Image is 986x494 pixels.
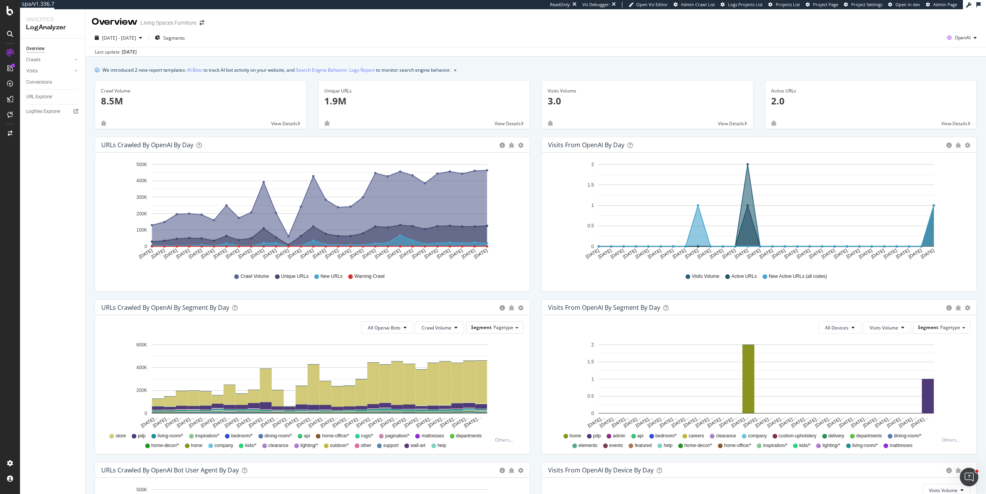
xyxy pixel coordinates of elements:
span: View Details [271,120,297,127]
text: [DATE] [721,248,737,260]
div: bug [509,468,514,473]
div: bug [956,143,961,148]
span: rugs/* [361,433,373,439]
button: Visits Volume [863,321,911,334]
span: Open in dev [895,2,920,7]
div: URLs Crawled by OpenAI By Segment By Day [101,304,229,311]
text: [DATE] [895,248,911,260]
text: 400K [136,178,147,184]
text: [DATE] [659,248,675,260]
text: 1.5 [587,182,594,188]
p: 2.0 [771,94,971,108]
span: mattresses [890,442,912,449]
span: pdp [593,433,601,439]
text: 0 [144,244,147,249]
div: circle-info [946,468,952,473]
svg: A chart. [101,159,521,266]
text: [DATE] [374,248,389,260]
text: [DATE] [796,248,811,260]
a: Overview [26,45,80,53]
text: 0 [144,411,147,416]
text: 0 [591,244,594,249]
text: [DATE] [907,248,923,260]
text: 100K [136,227,147,233]
span: help [438,442,446,449]
iframe: Intercom live chat [960,468,978,486]
text: [DATE] [870,248,885,260]
span: Pagetype [493,324,513,331]
span: admin [613,433,625,439]
span: lighting/* [300,442,318,449]
div: Others... [495,437,516,443]
div: Visits from OpenAI by day [548,141,624,149]
div: Crawls [26,56,40,64]
span: Pagetype [940,324,960,331]
span: dining-room/* [265,433,292,439]
span: Segments [163,35,185,41]
span: kids/* [799,442,810,449]
text: [DATE] [287,248,302,260]
text: [DATE] [324,248,340,260]
span: company [748,433,767,439]
svg: A chart. [548,159,968,266]
text: [DATE] [399,248,414,260]
svg: A chart. [101,340,521,429]
text: [DATE] [213,248,228,260]
text: [DATE] [386,248,402,260]
svg: A chart. [548,340,968,429]
div: arrow-right-arrow-left [200,20,204,25]
div: Overview [26,45,45,53]
a: URL Explorer [26,93,80,101]
text: [DATE] [473,248,488,260]
span: home-office/* [724,442,751,449]
span: bedroom/* [656,433,677,439]
button: [DATE] - [DATE] [92,32,145,44]
span: View Details [941,120,968,127]
div: Visits From OpenAI By Device By Day [548,466,654,474]
text: [DATE] [151,248,166,260]
div: gear [518,143,523,148]
span: mattresses [421,433,444,439]
text: [DATE] [808,248,823,260]
div: bug [324,121,330,126]
text: 0.5 [587,223,594,229]
div: circle-info [946,305,952,311]
p: 1.9M [324,94,524,108]
span: clearance [268,442,288,449]
span: All Openai Bots [368,324,401,331]
div: Last update [95,49,137,55]
text: 300K [136,195,147,200]
text: 1 [591,376,594,382]
text: [DATE] [610,248,625,260]
div: Conversions [26,78,52,86]
div: Logfiles Explorer [26,108,60,116]
text: [DATE] [709,248,724,260]
div: gear [965,305,970,311]
text: 0.5 [587,393,594,399]
text: [DATE] [783,248,799,260]
span: Crawl Volume [240,273,269,280]
span: New URLs [320,273,342,280]
div: gear [518,468,523,473]
text: [DATE] [337,248,352,260]
span: Projects List [776,2,800,7]
span: departments [856,433,882,439]
span: lighting/* [822,442,840,449]
div: Others... [942,437,963,443]
div: Living Spaces Furniture [141,19,196,27]
div: info banner [95,66,977,74]
span: custom-upholstery [779,433,817,439]
span: dining-room/* [894,433,921,439]
div: Visits [26,67,38,75]
div: bug [548,121,553,126]
span: Visits Volume [870,324,898,331]
text: [DATE] [461,248,476,260]
text: [DATE] [225,248,240,260]
text: [DATE] [672,248,687,260]
text: [DATE] [448,248,464,260]
text: [DATE] [436,248,451,260]
text: [DATE] [622,248,637,260]
span: pagination/* [385,433,409,439]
